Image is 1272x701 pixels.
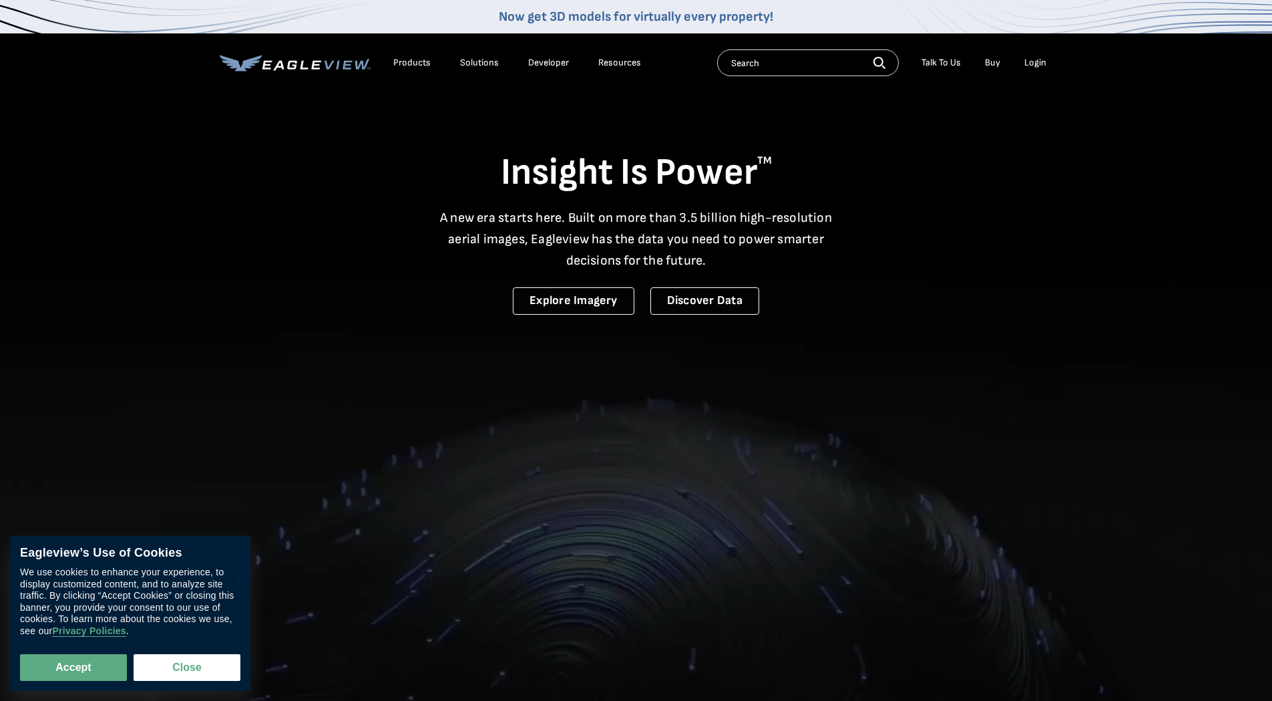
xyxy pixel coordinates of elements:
[20,546,240,561] div: Eagleview’s Use of Cookies
[1024,57,1046,69] div: Login
[432,207,841,271] p: A new era starts here. Built on more than 3.5 billion high-resolution aerial images, Eagleview ha...
[921,57,961,69] div: Talk To Us
[757,154,772,167] sup: TM
[598,57,641,69] div: Resources
[220,150,1053,196] h1: Insight Is Power
[20,567,240,638] div: We use cookies to enhance your experience, to display customized content, and to analyze site tra...
[134,654,240,681] button: Close
[52,626,126,638] a: Privacy Policies
[499,9,773,25] a: Now get 3D models for virtually every property!
[460,57,499,69] div: Solutions
[717,49,899,76] input: Search
[513,287,634,315] a: Explore Imagery
[528,57,569,69] a: Developer
[20,654,127,681] button: Accept
[985,57,1000,69] a: Buy
[650,287,759,315] a: Discover Data
[393,57,431,69] div: Products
